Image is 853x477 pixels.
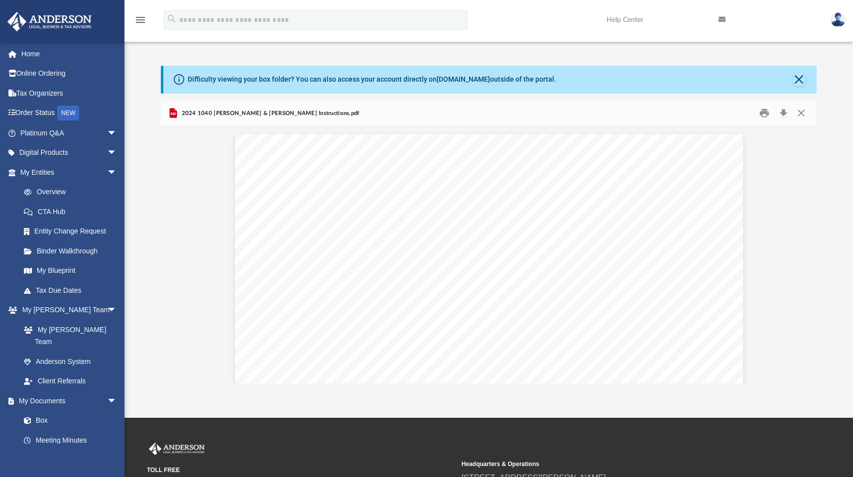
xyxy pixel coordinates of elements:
a: Order StatusNEW [7,103,132,123]
i: search [166,13,177,24]
a: Box [14,411,122,431]
i: menu [134,14,146,26]
span: FEDERAL INCOME TAX RETURN: [294,359,425,367]
span: This return has been prepared for electronic filing and the practitioner PIN program has been ele... [294,377,665,386]
a: Online Ordering [7,64,132,84]
button: Close [792,73,806,87]
span: [PERSON_NAME] & [PERSON_NAME] [294,258,442,267]
small: TOLL FREE [147,466,455,475]
span: [STREET_ADDRESS] [294,268,376,276]
span: Enclosed are your 2024 income tax returns. [294,323,455,331]
div: File preview [161,126,817,383]
span: [GEOGRAPHIC_DATA] [294,277,384,285]
button: Close [792,106,810,121]
a: CTA Hub [14,202,132,222]
img: Anderson Advisors Platinum Portal [147,443,207,456]
span: Specific filing instructions are as follows. [294,341,442,350]
span: Dear [PERSON_NAME] & [PERSON_NAME]: [294,304,463,313]
span: arrow_drop_down [107,123,127,143]
button: Print [754,106,774,121]
a: Binder Walkthrough [14,241,132,261]
a: My Entitiesarrow_drop_down [7,162,132,182]
div: Difficulty viewing your box folder? You can also access your account directly on outside of the p... [188,74,556,85]
div: NEW [57,106,79,120]
div: Preview [161,101,817,384]
span: 2024 1040 [PERSON_NAME] & [PERSON_NAME] Instructions.pdf [179,109,359,118]
a: My Documentsarrow_drop_down [7,391,127,411]
a: Anderson System [14,352,127,371]
a: Meeting Minutes [14,430,127,450]
a: My [PERSON_NAME] Teamarrow_drop_down [7,300,127,320]
a: Home [7,44,132,64]
span: arrow_drop_down [107,162,127,183]
a: Client Referrals [14,371,127,391]
a: Tax Organizers [7,83,132,103]
span: arrow_drop_down [107,143,127,163]
a: Entity Change Request [14,222,132,241]
a: menu [134,19,146,26]
a: [DOMAIN_NAME] [437,75,490,83]
a: Platinum Q&Aarrow_drop_down [7,123,132,143]
span: arrow_drop_down [107,391,127,411]
a: Digital Productsarrow_drop_down [7,143,132,163]
div: Document Viewer [161,126,817,383]
a: My [PERSON_NAME] Team [14,320,122,352]
a: My Blueprint [14,261,127,281]
button: Download [774,106,792,121]
span: arrow_drop_down [107,300,127,321]
img: Anderson Advisors Platinum Portal [4,12,95,31]
small: Headquarters & Operations [462,460,769,469]
a: Tax Due Dates [14,280,132,300]
a: Overview [14,182,132,202]
span: [DATE] [294,240,320,248]
img: User Pic [831,12,846,27]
